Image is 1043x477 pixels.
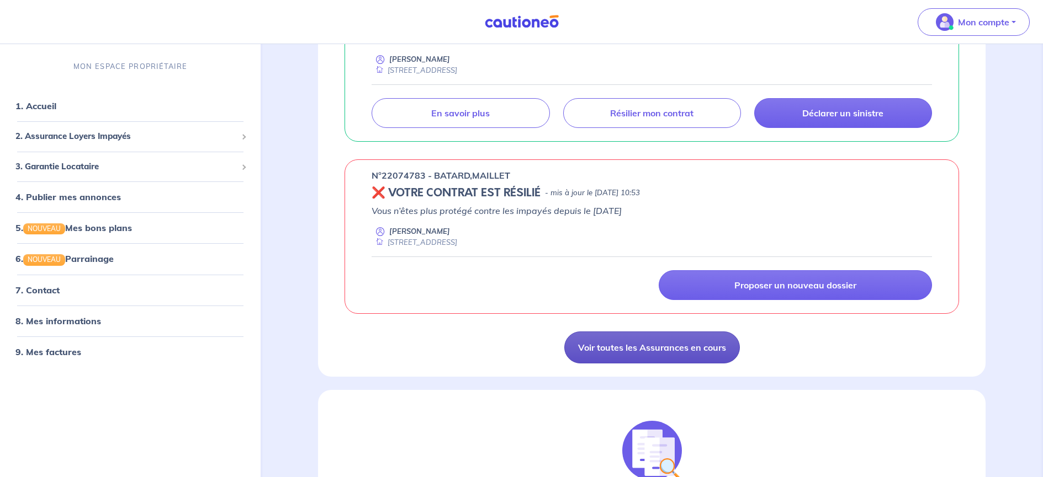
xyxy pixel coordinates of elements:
p: - mis à jour le [DATE] 10:53 [545,187,640,199]
div: [STREET_ADDRESS] [372,237,457,248]
span: 3. Garantie Locataire [15,160,237,173]
span: 2. Assurance Loyers Impayés [15,130,237,143]
p: MON ESPACE PROPRIÉTAIRE [73,61,187,72]
div: 2. Assurance Loyers Impayés [4,126,256,147]
h5: ❌ VOTRE CONTRAT EST RÉSILIÉ [372,186,541,200]
div: 4. Publier mes annonces [4,186,256,208]
a: En savoir plus [372,98,549,128]
p: Déclarer un sinistre [802,108,883,119]
p: Proposer un nouveau dossier [734,280,856,291]
div: 1. Accueil [4,95,256,117]
a: Proposer un nouveau dossier [659,270,932,300]
a: 9. Mes factures [15,346,81,357]
p: Résilier mon contrat [610,108,693,119]
a: Voir toutes les Assurances en cours [564,331,740,363]
img: illu_account_valid_menu.svg [936,13,954,31]
p: n°22074783 - BATARD,MAILLET [372,169,510,182]
div: [STREET_ADDRESS] [372,65,457,76]
p: En savoir plus [431,108,490,119]
img: Cautioneo [480,15,563,29]
div: 7. Contact [4,278,256,301]
a: Déclarer un sinistre [754,98,932,128]
div: 8. Mes informations [4,309,256,331]
a: 4. Publier mes annonces [15,191,121,202]
a: 8. Mes informations [15,315,101,326]
a: Résilier mon contrat [563,98,741,128]
div: 3. Garantie Locataire [4,156,256,177]
a: 1. Accueil [15,100,56,111]
p: [PERSON_NAME] [389,54,450,65]
a: 5.NOUVEAUMes bons plans [15,222,132,233]
div: 6.NOUVEAUParrainage [4,248,256,270]
div: 9. Mes factures [4,340,256,362]
p: Mon compte [958,15,1009,29]
p: Vous n’êtes plus protégé contre les impayés depuis le [DATE] [372,204,932,217]
div: state: REVOKED, Context: ,MAYBE-CERTIFICATE,,LESSOR-DOCUMENTS,IS-ODEALIM [372,186,932,200]
a: 6.NOUVEAUParrainage [15,253,114,264]
button: illu_account_valid_menu.svgMon compte [918,8,1030,36]
a: 7. Contact [15,284,60,295]
p: [PERSON_NAME] [389,226,450,237]
div: 5.NOUVEAUMes bons plans [4,217,256,239]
